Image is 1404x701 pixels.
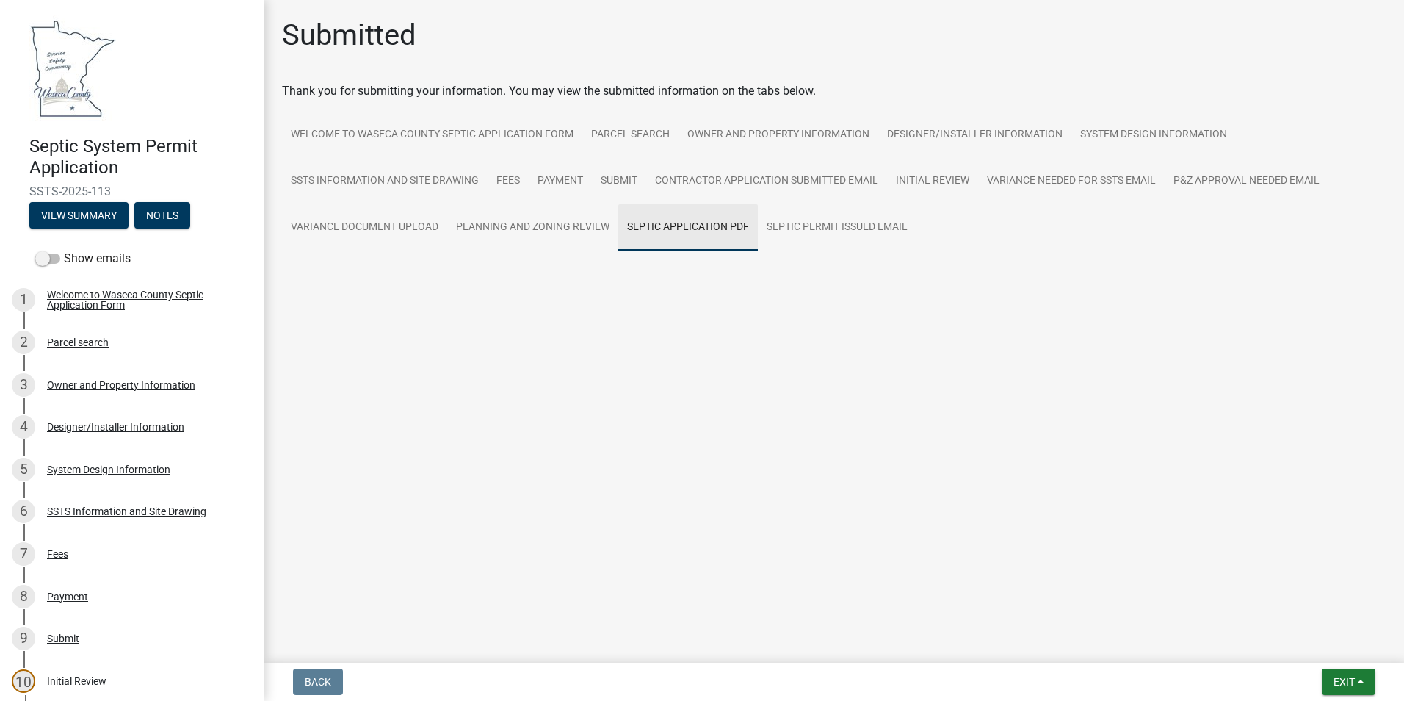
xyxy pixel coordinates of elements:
[47,422,184,432] div: Designer/Installer Information
[282,158,488,205] a: SSTS Information and Site Drawing
[529,158,592,205] a: Payment
[12,669,35,693] div: 10
[679,112,878,159] a: Owner and Property Information
[282,204,447,251] a: Variance Document Upload
[47,592,88,602] div: Payment
[47,380,195,390] div: Owner and Property Information
[887,158,978,205] a: Initial Review
[47,549,68,559] div: Fees
[29,184,235,198] span: SSTS-2025-113
[282,112,582,159] a: Welcome to Waseca County Septic Application Form
[47,290,241,310] div: Welcome to Waseca County Septic Application Form
[293,669,343,695] button: Back
[47,506,206,517] div: SSTS Information and Site Drawing
[47,464,170,475] div: System Design Information
[12,288,35,312] div: 1
[35,250,131,267] label: Show emails
[618,204,758,251] a: Septic Application PDF
[134,202,190,229] button: Notes
[488,158,529,205] a: Fees
[447,204,618,251] a: Planning and Zoning Review
[29,210,129,222] wm-modal-confirm: Summary
[592,158,646,205] a: Submit
[12,542,35,566] div: 7
[1322,669,1375,695] button: Exit
[47,676,106,686] div: Initial Review
[47,337,109,348] div: Parcel search
[758,204,916,251] a: Septic Permit Issued email
[582,112,679,159] a: Parcel search
[12,458,35,481] div: 5
[12,373,35,397] div: 3
[12,627,35,650] div: 9
[47,633,79,644] div: Submit
[282,18,416,53] h1: Submitted
[305,676,331,688] span: Back
[1165,158,1328,205] a: P&Z Approval Needed Email
[29,202,129,229] button: View Summary
[978,158,1165,205] a: Variance Needed For SSTS Email
[282,82,1386,100] div: Thank you for submitting your information. You may view the submitted information on the tabs below.
[12,585,35,608] div: 8
[12,500,35,523] div: 6
[29,15,116,121] img: Waseca County, Minnesota
[1071,112,1236,159] a: System Design Information
[646,158,887,205] a: Contractor Application Submitted Email
[12,331,35,354] div: 2
[12,415,35,439] div: 4
[134,210,190,222] wm-modal-confirm: Notes
[29,136,253,179] h4: Septic System Permit Application
[878,112,1071,159] a: Designer/Installer Information
[1334,676,1355,688] span: Exit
